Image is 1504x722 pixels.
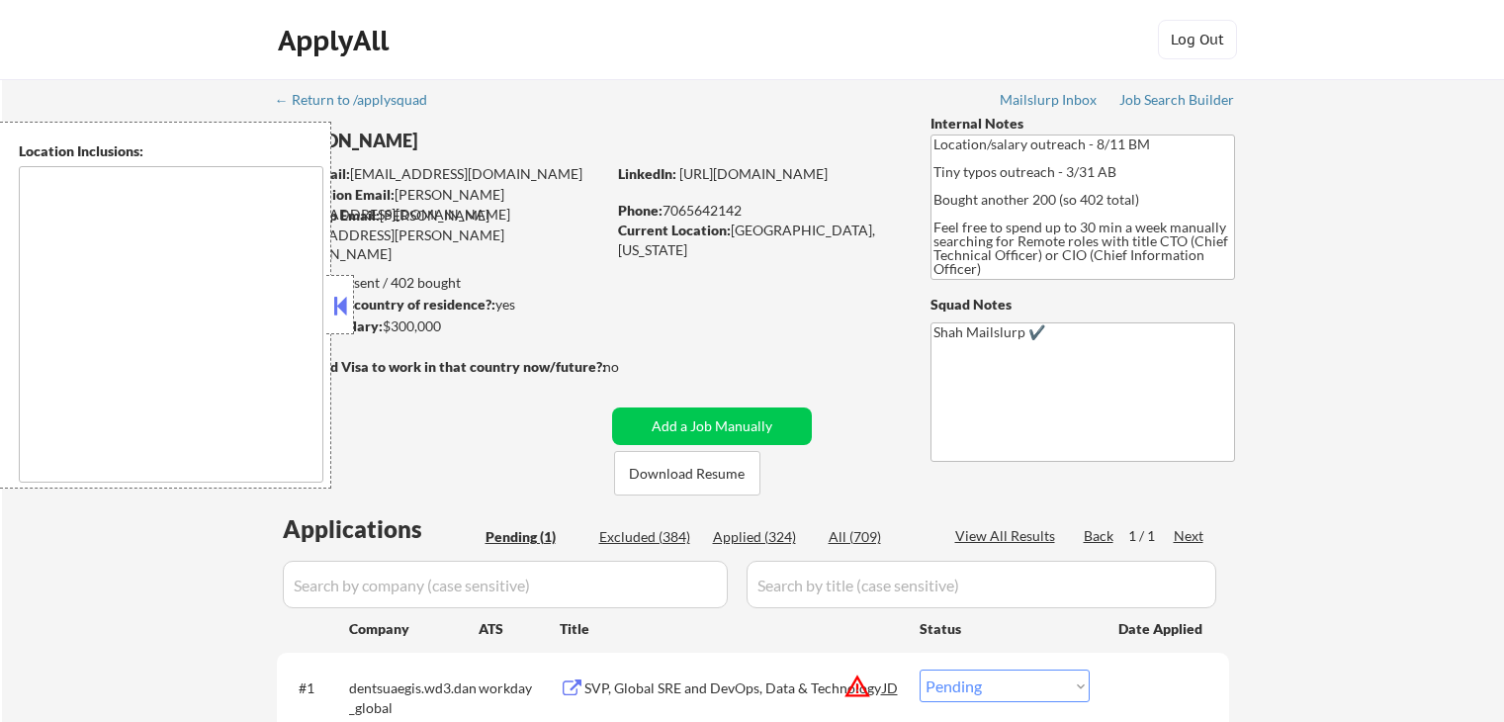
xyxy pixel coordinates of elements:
[920,610,1090,646] div: Status
[276,316,605,336] div: $300,000
[276,295,599,315] div: yes
[829,527,928,547] div: All (709)
[1119,92,1235,112] a: Job Search Builder
[612,407,812,445] button: Add a Job Manually
[1158,20,1237,59] button: Log Out
[603,357,660,377] div: no
[278,24,395,57] div: ApplyAll
[278,164,605,184] div: [EMAIL_ADDRESS][DOMAIN_NAME]
[618,221,898,259] div: [GEOGRAPHIC_DATA], [US_STATE]
[275,92,446,112] a: ← Return to /applysquad
[618,165,676,182] strong: LinkedIn:
[276,296,495,313] strong: Can work in country of residence?:
[584,678,883,698] div: SVP, Global SRE and DevOps, Data & Technology
[479,678,560,698] div: workday
[283,561,728,608] input: Search by company (case sensitive)
[1128,526,1174,546] div: 1 / 1
[747,561,1216,608] input: Search by title (case sensitive)
[1000,92,1099,112] a: Mailslurp Inbox
[560,619,901,639] div: Title
[19,141,323,161] div: Location Inclusions:
[618,201,898,221] div: 7065642142
[275,93,446,107] div: ← Return to /applysquad
[479,619,560,639] div: ATS
[1174,526,1205,546] div: Next
[277,206,605,264] div: [PERSON_NAME][EMAIL_ADDRESS][PERSON_NAME][DOMAIN_NAME]
[278,185,605,224] div: [PERSON_NAME][EMAIL_ADDRESS][DOMAIN_NAME]
[486,527,584,547] div: Pending (1)
[618,222,731,238] strong: Current Location:
[843,673,871,700] button: warning_amber
[277,358,606,375] strong: Will need Visa to work in that country now/future?:
[1119,93,1235,107] div: Job Search Builder
[679,165,828,182] a: [URL][DOMAIN_NAME]
[283,517,479,541] div: Applications
[713,527,812,547] div: Applied (324)
[1118,619,1205,639] div: Date Applied
[277,129,683,153] div: [PERSON_NAME]
[349,678,479,717] div: dentsuaegis.wd3.dan_global
[276,273,605,293] div: 324 sent / 402 bought
[955,526,1061,546] div: View All Results
[618,202,663,219] strong: Phone:
[349,619,479,639] div: Company
[1000,93,1099,107] div: Mailslurp Inbox
[930,114,1235,134] div: Internal Notes
[881,670,901,705] div: JD
[299,678,333,698] div: #1
[599,527,698,547] div: Excluded (384)
[1084,526,1115,546] div: Back
[930,295,1235,315] div: Squad Notes
[614,451,760,496] button: Download Resume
